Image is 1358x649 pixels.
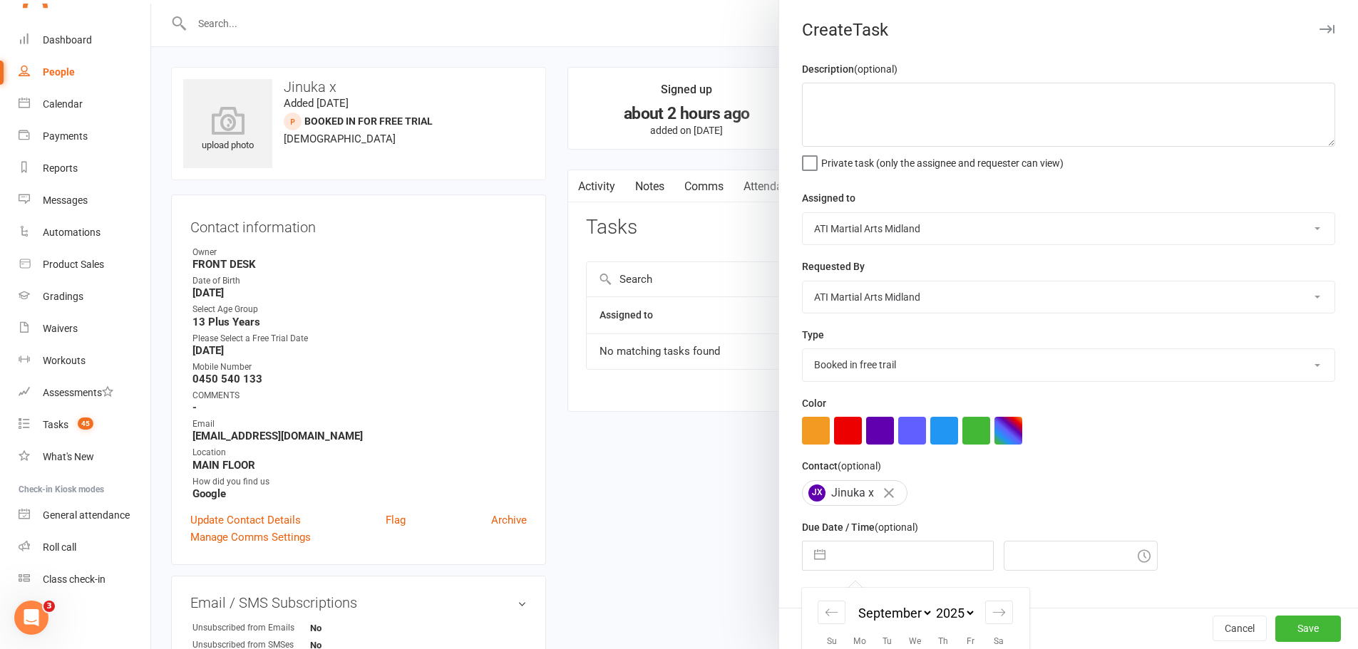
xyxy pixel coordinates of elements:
a: Dashboard [19,24,150,56]
div: Reports [43,162,78,174]
small: Su [827,636,837,646]
div: Assessments [43,387,113,398]
div: Messages [43,194,88,206]
small: (optional) [854,63,897,75]
span: Private task (only the assignee and requester can view) [821,152,1064,169]
div: Create Task [779,20,1358,40]
small: (optional) [838,460,881,472]
label: Due Date / Time [802,519,918,535]
div: Workouts [43,355,86,366]
a: Reports [19,152,150,185]
button: Save [1275,616,1341,642]
a: Roll call [19,531,150,564]
div: Gradings [43,291,83,302]
a: People [19,56,150,88]
label: Email preferences [802,584,885,600]
span: Jx [808,484,825,502]
small: We [909,636,921,646]
a: Tasks 45 [19,409,150,441]
small: (optional) [875,521,918,533]
div: Tasks [43,419,68,430]
label: Color [802,395,826,411]
div: Dashboard [43,34,92,46]
a: General attendance kiosk mode [19,499,150,531]
a: Automations [19,217,150,249]
div: People [43,66,75,78]
span: 3 [43,601,55,612]
small: Tu [883,636,892,646]
label: Requested By [802,259,865,274]
a: Assessments [19,377,150,409]
div: What's New [43,451,94,462]
a: Workouts [19,345,150,377]
small: Mo [853,636,866,646]
div: Product Sales [43,259,104,270]
small: Fr [967,636,974,646]
div: Jinuka x [802,480,907,506]
div: Class check-in [43,573,106,585]
span: 45 [78,417,93,430]
label: Description [802,61,897,77]
label: Contact [802,458,881,474]
div: Move forward to switch to the next month. [985,601,1013,624]
div: Payments [43,130,88,142]
iframe: Intercom live chat [14,601,48,635]
div: Calendar [43,98,83,110]
a: What's New [19,441,150,473]
div: Waivers [43,323,78,334]
div: Roll call [43,541,76,553]
a: Product Sales [19,249,150,281]
button: Cancel [1213,616,1267,642]
small: Sa [994,636,1004,646]
a: Messages [19,185,150,217]
div: General attendance [43,509,130,521]
div: Automations [43,227,101,238]
a: Gradings [19,281,150,313]
a: Class kiosk mode [19,564,150,596]
a: Calendar [19,88,150,120]
a: Waivers [19,313,150,345]
label: Type [802,327,824,343]
a: Payments [19,120,150,152]
div: Move backward to switch to the previous month. [818,601,845,624]
small: Th [938,636,948,646]
label: Assigned to [802,190,855,206]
